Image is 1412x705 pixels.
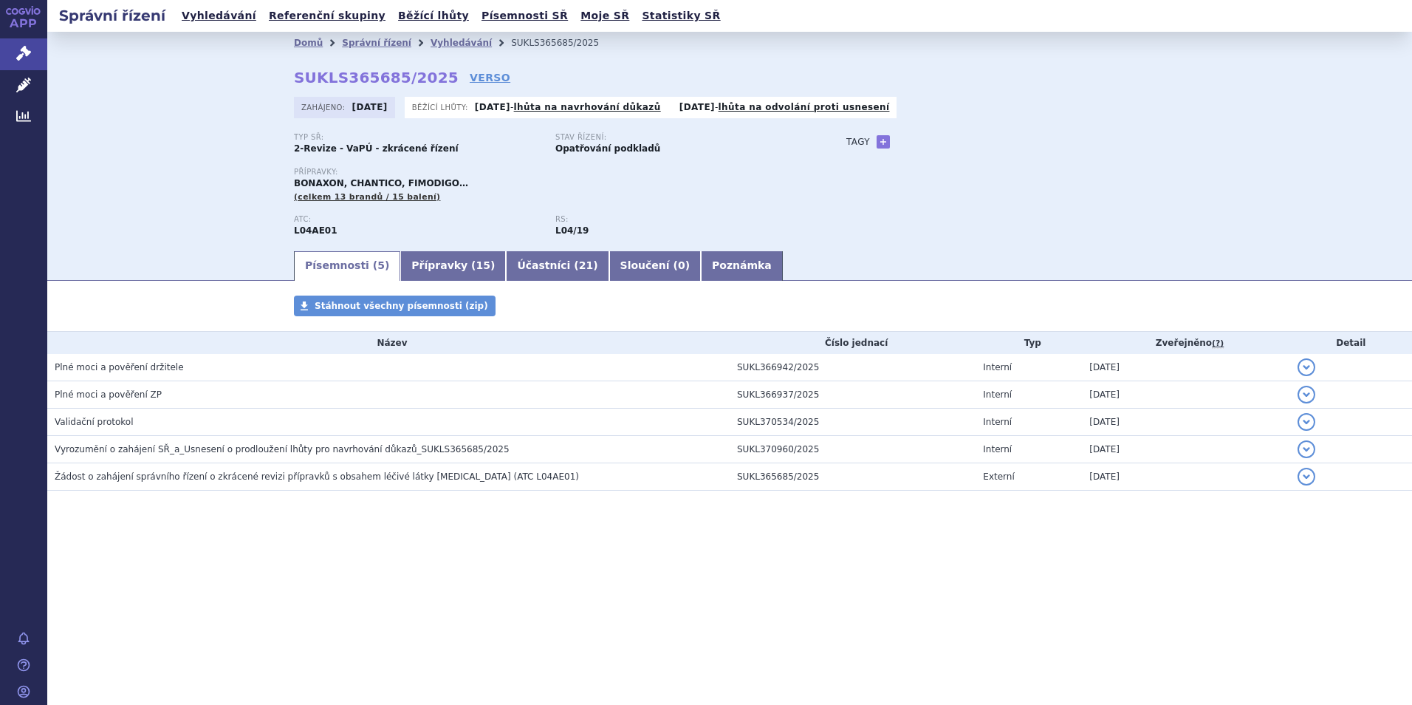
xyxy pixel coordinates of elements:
[294,225,337,236] strong: FINGOLIMOD
[678,259,685,271] span: 0
[315,301,488,311] span: Stáhnout všechny písemnosti (zip)
[983,362,1012,372] span: Interní
[476,259,490,271] span: 15
[47,5,177,26] h2: Správní řízení
[352,102,388,112] strong: [DATE]
[976,332,1082,354] th: Typ
[55,417,134,427] span: Validační protokol
[1298,440,1315,458] button: detail
[177,6,261,26] a: Vyhledávání
[730,409,976,436] td: SUKL370534/2025
[846,133,870,151] h3: Tagy
[555,215,802,224] p: RS:
[477,6,572,26] a: Písemnosti SŘ
[555,225,589,236] strong: fingolimod
[679,102,715,112] strong: [DATE]
[475,102,510,112] strong: [DATE]
[511,32,618,54] li: SUKLS365685/2025
[47,332,730,354] th: Název
[294,168,817,177] p: Přípravky:
[294,192,440,202] span: (celkem 13 brandů / 15 balení)
[730,354,976,381] td: SUKL366942/2025
[342,38,411,48] a: Správní řízení
[579,259,593,271] span: 21
[609,251,701,281] a: Sloučení (0)
[1298,468,1315,486] button: detail
[719,102,890,112] a: lhůta na odvolání proti usnesení
[400,251,506,281] a: Přípravky (15)
[555,133,802,142] p: Stav řízení:
[55,444,510,454] span: Vyrozumění o zahájení SŘ_a_Usnesení o prodloužení lhůty pro navrhování důkazů_SUKLS365685/2025
[730,436,976,463] td: SUKL370960/2025
[55,389,162,400] span: Plné moci a pověření ZP
[1082,436,1289,463] td: [DATE]
[431,38,492,48] a: Vyhledávání
[1082,354,1289,381] td: [DATE]
[1212,338,1224,349] abbr: (?)
[637,6,724,26] a: Statistiky SŘ
[294,215,541,224] p: ATC:
[294,296,496,316] a: Stáhnout všechny písemnosti (zip)
[730,463,976,491] td: SUKL365685/2025
[983,417,1012,427] span: Interní
[701,251,783,281] a: Poznámka
[1298,358,1315,376] button: detail
[730,332,976,354] th: Číslo jednací
[394,6,473,26] a: Běžící lhůty
[264,6,390,26] a: Referenční skupiny
[55,471,579,482] span: Žádost o zahájení správního řízení o zkrácené revizi přípravků s obsahem léčivé látky fingolimod ...
[377,259,385,271] span: 5
[1082,409,1289,436] td: [DATE]
[1298,413,1315,431] button: detail
[983,389,1012,400] span: Interní
[294,178,468,188] span: BONAXON, CHANTICO, FIMODIGO…
[576,6,634,26] a: Moje SŘ
[877,135,890,149] a: +
[294,251,400,281] a: Písemnosti (5)
[983,444,1012,454] span: Interní
[514,102,661,112] a: lhůta na navrhování důkazů
[294,133,541,142] p: Typ SŘ:
[983,471,1014,482] span: Externí
[294,38,323,48] a: Domů
[55,362,184,372] span: Plné moci a pověření držitele
[555,143,660,154] strong: Opatřování podkladů
[1290,332,1412,354] th: Detail
[679,101,890,113] p: -
[294,143,459,154] strong: 2-Revize - VaPÚ - zkrácené řízení
[475,101,661,113] p: -
[730,381,976,409] td: SUKL366937/2025
[506,251,609,281] a: Účastníci (21)
[1298,386,1315,403] button: detail
[412,101,471,113] span: Běžící lhůty:
[1082,381,1289,409] td: [DATE]
[294,69,459,86] strong: SUKLS365685/2025
[301,101,348,113] span: Zahájeno:
[1082,332,1289,354] th: Zveřejněno
[1082,463,1289,491] td: [DATE]
[470,70,510,85] a: VERSO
